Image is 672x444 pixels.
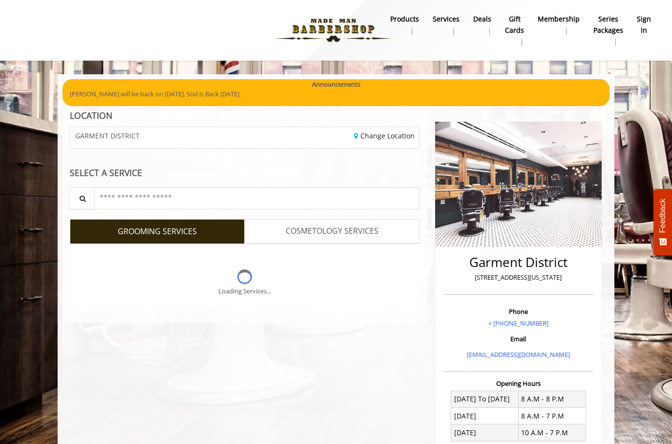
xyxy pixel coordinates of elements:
[593,14,623,36] b: Series packages
[69,187,95,209] button: Service Search
[587,12,630,48] a: Series packagesSeries packages
[488,319,548,328] a: + [PHONE_NUMBER]
[354,131,415,140] a: Change Location
[451,424,519,441] td: [DATE]
[518,408,586,424] td: 8 A.M - 7 P.M
[518,391,586,407] td: 8 A.M - 8 P.M
[630,12,658,38] a: sign insign in
[531,12,587,38] a: MembershipMembership
[118,225,197,238] span: GROOMING SERVICES
[451,408,519,424] td: [DATE]
[637,14,651,36] b: sign in
[286,225,378,238] span: COSMETOLOGY SERVICES
[538,14,580,24] b: Membership
[390,14,419,24] b: products
[498,12,531,48] a: Gift cardsgift cards
[505,14,524,36] b: gift cards
[446,308,591,315] h3: Phone
[467,350,570,359] a: [EMAIL_ADDRESS][DOMAIN_NAME]
[473,14,491,24] b: Deals
[658,199,667,233] span: Feedback
[70,89,602,99] p: [PERSON_NAME] will be back on [DATE]. Sod is Back [DATE].
[70,168,420,178] div: SELECT A SERVICE
[446,335,591,342] h3: Email
[75,132,140,139] span: GARMENT DISTRICT
[433,14,460,24] b: Services
[451,391,519,407] td: [DATE] To [DATE]
[446,272,591,283] p: [STREET_ADDRESS][US_STATE]
[446,255,591,269] h2: Garment District
[266,3,400,57] img: Made Man Barbershop logo
[70,244,420,309] div: Grooming services
[518,424,586,441] td: 10 A.M - 7 P.M
[426,12,466,38] a: ServicesServices
[466,12,498,38] a: DealsDeals
[653,189,672,255] button: Feedback - Show survey
[70,110,112,121] b: LOCATION
[443,380,593,387] h3: Opening Hours
[312,79,360,89] b: Announcements
[383,12,426,38] a: Productsproducts
[218,286,271,296] div: Loading Services...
